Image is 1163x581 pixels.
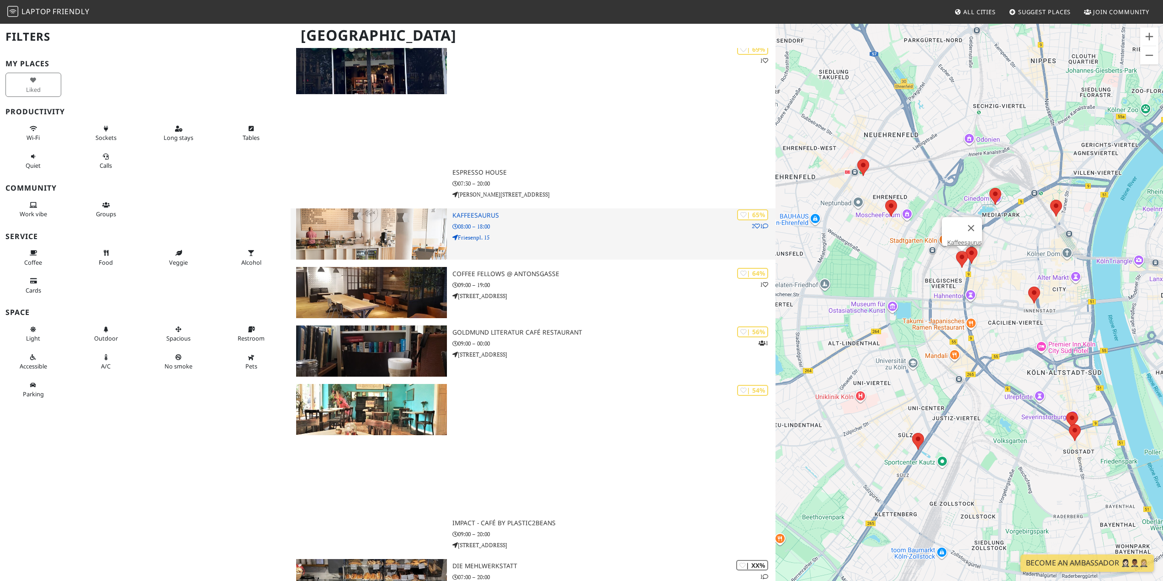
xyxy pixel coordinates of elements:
button: Zoom out [1140,46,1158,64]
p: 1 [760,280,768,289]
span: Laptop [21,6,51,16]
img: Goldmund Literatur Café Restaurant [296,325,446,377]
h3: Coffee Fellows @ Antonsgasse [452,270,775,278]
h1: [GEOGRAPHIC_DATA] [293,23,773,48]
span: Credit cards [26,286,41,294]
span: People working [20,210,47,218]
button: Parking [5,378,61,402]
img: LaptopFriendly [7,6,18,17]
p: [PERSON_NAME][STREET_ADDRESS] [452,190,775,199]
span: Friendly [53,6,89,16]
p: 08:00 – 18:00 [452,222,775,231]
p: Friesenpl. 15 [452,233,775,242]
button: Sockets [78,121,134,145]
h3: Impact - Café by Plastic2Beans [452,519,775,527]
button: Groups [78,197,134,222]
div: | XX% [736,560,768,570]
h3: Productivity [5,107,285,116]
h3: Service [5,232,285,241]
p: 09:00 – 19:00 [452,281,775,289]
button: Accessible [5,350,61,374]
button: Alcohol [223,245,279,270]
a: Kaffeesaurus [947,239,982,246]
h3: Espresso House [452,169,775,176]
div: | 54% [737,385,768,395]
a: All Cities [951,4,999,20]
button: Restroom [223,322,279,346]
a: LaptopFriendly LaptopFriendly [7,4,90,20]
span: Natural light [26,334,40,342]
button: Spacious [151,322,207,346]
button: Outdoor [78,322,134,346]
span: Work-friendly tables [243,133,260,142]
button: Long stays [151,121,207,145]
button: Quiet [5,149,61,173]
button: Pets [223,350,279,374]
img: Coffee Fellows @ Antonsgasse [296,267,446,318]
p: 2 1 [752,222,768,230]
h3: My Places [5,59,285,68]
div: | 65% [737,209,768,220]
span: Group tables [96,210,116,218]
h3: Space [5,308,285,317]
button: Coffee [5,245,61,270]
span: Food [99,258,113,267]
button: A/C [78,350,134,374]
img: Impact - Café by Plastic2Beans [296,384,446,435]
p: [STREET_ADDRESS] [452,350,775,359]
span: Smoke free [165,362,192,370]
p: [STREET_ADDRESS] [452,541,775,549]
span: Quiet [26,161,41,170]
a: Impact - Café by Plastic2Beans | 54% Impact - Café by Plastic2Beans 09:00 – 20:00 [STREET_ADDRESS] [291,384,775,552]
button: Light [5,322,61,346]
h3: Goldmund Literatur Café Restaurant [452,329,775,336]
button: Wi-Fi [5,121,61,145]
span: Air conditioned [101,362,111,370]
button: Food [78,245,134,270]
button: Tables [223,121,279,145]
span: All Cities [963,8,996,16]
button: Calls [78,149,134,173]
a: Espresso House | 69% 1 Espresso House 07:30 – 20:00 [PERSON_NAME][STREET_ADDRESS] [291,43,775,201]
span: Alcohol [241,258,261,267]
h3: Die Mehlwerkstatt [452,562,775,570]
span: Restroom [238,334,265,342]
button: Cards [5,273,61,298]
span: Veggie [169,258,188,267]
span: Video/audio calls [100,161,112,170]
img: Kaffeesaurus [296,208,446,260]
div: | 56% [737,326,768,337]
p: 1 [760,572,768,581]
p: 07:30 – 20:00 [452,179,775,188]
span: Spacious [166,334,191,342]
button: Work vibe [5,197,61,222]
p: [STREET_ADDRESS] [452,292,775,300]
p: 09:00 – 20:00 [452,530,775,538]
span: Suggest Places [1018,8,1071,16]
span: Power sockets [96,133,117,142]
p: 1 [760,56,768,65]
button: Zoom in [1140,27,1158,46]
span: Pet friendly [245,362,257,370]
span: Long stays [164,133,193,142]
a: Coffee Fellows @ Antonsgasse | 64% 1 Coffee Fellows @ Antonsgasse 09:00 – 19:00 [STREET_ADDRESS] [291,267,775,318]
button: Veggie [151,245,207,270]
a: Goldmund Literatur Café Restaurant | 56% 1 Goldmund Literatur Café Restaurant 09:00 – 00:00 [STRE... [291,325,775,377]
span: Stable Wi-Fi [27,133,40,142]
a: Join Community [1080,4,1153,20]
a: Kaffeesaurus | 65% 21 Kaffeesaurus 08:00 – 18:00 Friesenpl. 15 [291,208,775,260]
button: Close [960,217,982,239]
p: 09:00 – 00:00 [452,339,775,348]
h3: Kaffeesaurus [452,212,775,219]
span: Coffee [24,258,42,267]
div: | 64% [737,268,768,278]
span: Join Community [1093,8,1149,16]
h3: Community [5,184,285,192]
h2: Filters [5,23,285,51]
span: Accessible [20,362,47,370]
p: 1 [759,339,768,347]
a: Suggest Places [1005,4,1075,20]
button: No smoke [151,350,207,374]
span: Outdoor area [94,334,118,342]
img: Espresso House [296,43,446,94]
